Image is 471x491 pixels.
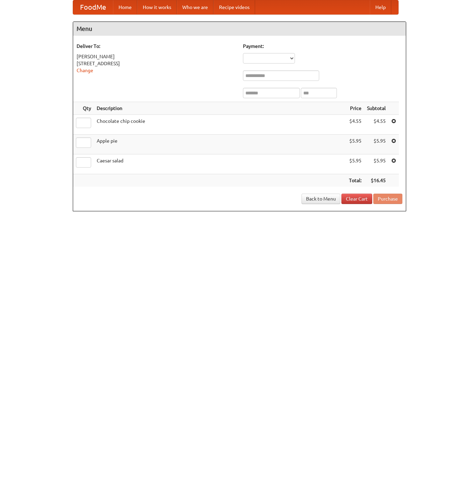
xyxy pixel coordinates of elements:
[243,43,402,50] h5: Payment:
[73,22,406,36] h4: Menu
[213,0,255,14] a: Recipe videos
[370,0,391,14] a: Help
[346,135,364,154] td: $5.95
[346,102,364,115] th: Price
[94,154,346,174] td: Caesar salad
[346,174,364,187] th: Total:
[364,135,389,154] td: $5.95
[341,194,372,204] a: Clear Cart
[302,194,340,204] a: Back to Menu
[137,0,177,14] a: How it works
[77,53,236,60] div: [PERSON_NAME]
[73,0,113,14] a: FoodMe
[77,68,93,73] a: Change
[346,154,364,174] td: $5.95
[346,115,364,135] td: $4.55
[113,0,137,14] a: Home
[73,102,94,115] th: Qty
[177,0,213,14] a: Who we are
[373,194,402,204] button: Purchase
[364,154,389,174] td: $5.95
[94,135,346,154] td: Apple pie
[364,102,389,115] th: Subtotal
[77,60,236,67] div: [STREET_ADDRESS]
[94,102,346,115] th: Description
[364,174,389,187] th: $16.45
[77,43,236,50] h5: Deliver To:
[364,115,389,135] td: $4.55
[94,115,346,135] td: Chocolate chip cookie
